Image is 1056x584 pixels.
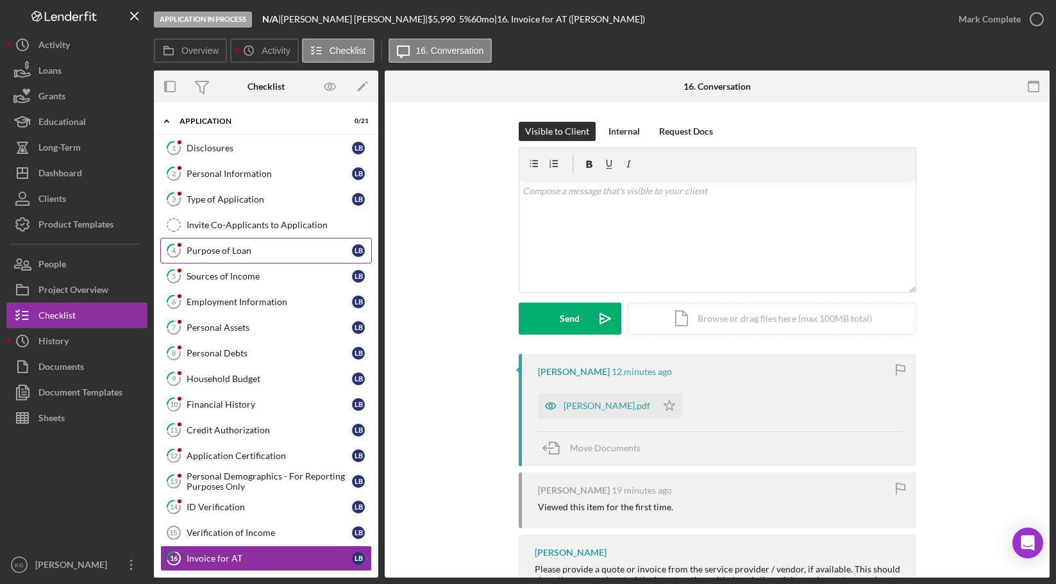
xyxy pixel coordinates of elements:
a: Invite Co-Applicants to Application [160,212,372,238]
a: 3Type of ApplicationLB [160,187,372,212]
label: 16. Conversation [416,46,484,56]
div: Request Docs [659,122,713,141]
button: Internal [602,122,646,141]
a: 12Application CertificationLB [160,443,372,469]
div: Credit Authorization [187,425,352,435]
div: Grants [38,83,65,112]
div: [PERSON_NAME] [PERSON_NAME] | [281,14,428,24]
button: Activity [6,32,147,58]
div: L B [352,449,365,462]
a: Checklist [6,303,147,328]
button: Clients [6,186,147,212]
button: Mark Complete [946,6,1050,32]
label: Activity [262,46,290,56]
div: [PERSON_NAME] [538,367,610,377]
button: Overview [154,38,227,63]
div: Household Budget [187,374,352,384]
div: 60 mo [471,14,494,24]
button: Dashboard [6,160,147,186]
div: Checklist [247,81,285,92]
tspan: 9 [172,374,176,383]
div: Invoice for AT [187,553,352,563]
time: 2025-09-04 23:43 [612,485,672,496]
tspan: 7 [172,323,176,331]
button: Send [519,303,621,335]
div: Financial History [187,399,352,410]
div: L B [352,372,365,385]
div: [PERSON_NAME].pdf [564,401,650,411]
div: 0 / 21 [346,117,369,125]
div: Employment Information [187,297,352,307]
tspan: 2 [172,169,176,178]
button: Document Templates [6,380,147,405]
tspan: 8 [172,349,176,357]
a: 11Credit AuthorizationLB [160,417,372,443]
button: Visible to Client [519,122,596,141]
button: Educational [6,109,147,135]
tspan: 3 [172,195,176,203]
button: 16. Conversation [389,38,492,63]
div: | [262,14,281,24]
tspan: 16 [170,554,178,562]
button: People [6,251,147,277]
div: L B [352,296,365,308]
span: Move Documents [570,442,641,453]
a: Sheets [6,405,147,431]
div: Visible to Client [525,122,589,141]
div: Mark Complete [959,6,1021,32]
tspan: 13 [170,477,178,485]
a: 10Financial HistoryLB [160,392,372,417]
button: Product Templates [6,212,147,237]
button: Grants [6,83,147,109]
button: History [6,328,147,354]
div: L B [352,167,365,180]
tspan: 11 [170,426,178,434]
div: History [38,328,69,357]
div: L B [352,347,365,360]
a: 2Personal InformationLB [160,161,372,187]
div: Activity [38,32,70,61]
div: Internal [608,122,640,141]
div: L B [352,475,365,488]
text: KG [15,562,24,569]
div: 16. Conversation [683,81,751,92]
div: Sheets [38,405,65,434]
div: [PERSON_NAME] [32,552,115,581]
b: N/A [262,13,278,24]
div: Personal Demographics - For Reporting Purposes Only [187,471,352,492]
label: Checklist [330,46,366,56]
button: Request Docs [653,122,719,141]
div: Send [560,303,580,335]
tspan: 5 [172,272,176,280]
div: | 16. Invoice for AT ([PERSON_NAME]) [494,14,645,24]
tspan: 1 [172,144,176,152]
div: Application Certification [187,451,352,461]
tspan: 4 [172,246,176,254]
div: People [38,251,66,280]
div: Invite Co-Applicants to Application [187,220,371,230]
div: Dashboard [38,160,82,189]
button: Long-Term [6,135,147,160]
div: [PERSON_NAME] [538,485,610,496]
div: Loans [38,58,62,87]
a: 16Invoice for ATLB [160,546,372,571]
div: Checklist [38,303,76,331]
div: Personal Information [187,169,352,179]
div: L B [352,398,365,411]
div: L B [352,193,365,206]
a: 6Employment InformationLB [160,289,372,315]
a: 7Personal AssetsLB [160,315,372,340]
div: L B [352,526,365,539]
div: Disclosures [187,143,352,153]
div: Documents [38,354,84,383]
tspan: 15 [169,529,177,537]
a: Loans [6,58,147,83]
div: Purpose of Loan [187,246,352,256]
